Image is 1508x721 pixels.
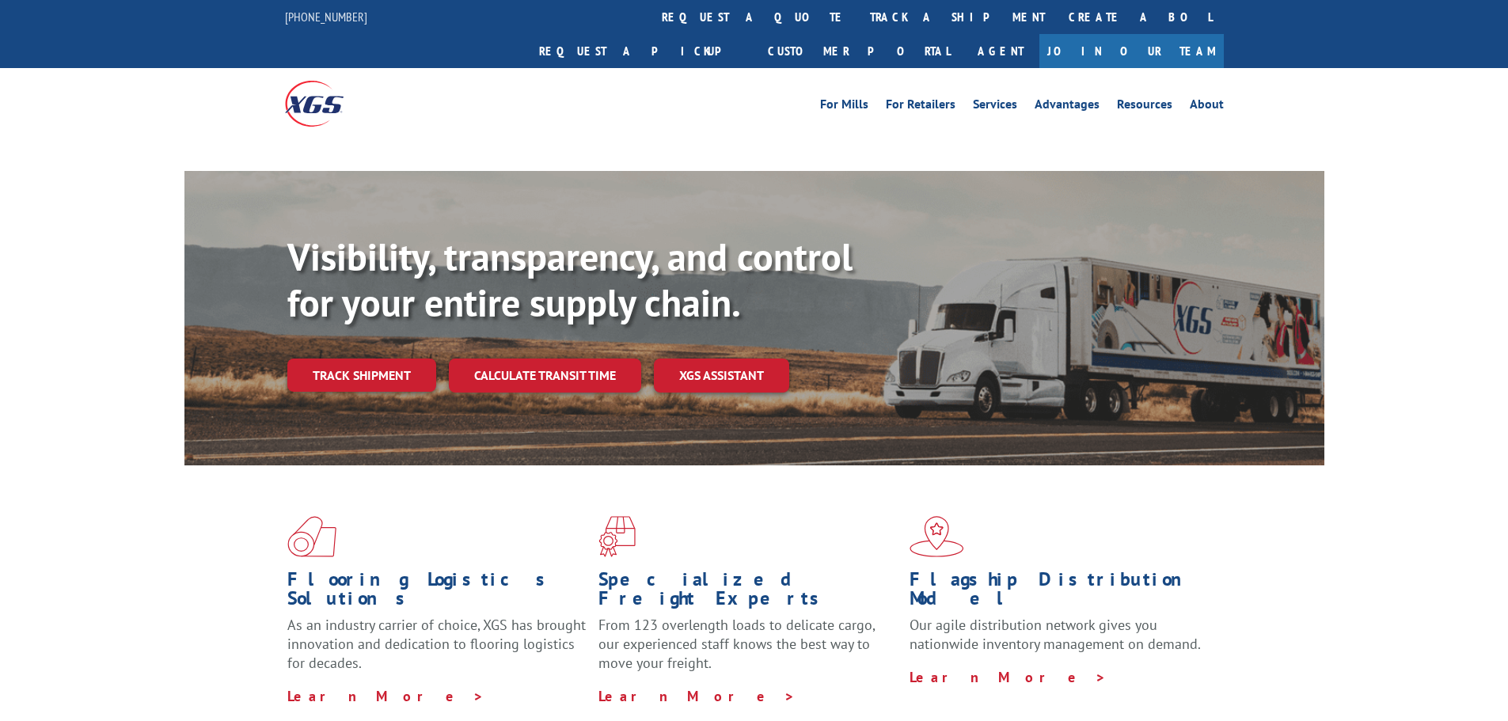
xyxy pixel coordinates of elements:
[820,98,868,116] a: For Mills
[598,516,636,557] img: xgs-icon-focused-on-flooring-red
[1190,98,1224,116] a: About
[910,616,1201,653] span: Our agile distribution network gives you nationwide inventory management on demand.
[910,668,1107,686] a: Learn More >
[287,687,484,705] a: Learn More >
[287,516,336,557] img: xgs-icon-total-supply-chain-intelligence-red
[287,616,586,672] span: As an industry carrier of choice, XGS has brought innovation and dedication to flooring logistics...
[962,34,1039,68] a: Agent
[1117,98,1172,116] a: Resources
[598,687,796,705] a: Learn More >
[910,516,964,557] img: xgs-icon-flagship-distribution-model-red
[287,232,853,327] b: Visibility, transparency, and control for your entire supply chain.
[1039,34,1224,68] a: Join Our Team
[654,359,789,393] a: XGS ASSISTANT
[756,34,962,68] a: Customer Portal
[287,359,436,392] a: Track shipment
[1035,98,1100,116] a: Advantages
[973,98,1017,116] a: Services
[598,570,898,616] h1: Specialized Freight Experts
[886,98,955,116] a: For Retailers
[598,616,898,686] p: From 123 overlength loads to delicate cargo, our experienced staff knows the best way to move you...
[287,570,587,616] h1: Flooring Logistics Solutions
[285,9,367,25] a: [PHONE_NUMBER]
[910,570,1209,616] h1: Flagship Distribution Model
[449,359,641,393] a: Calculate transit time
[527,34,756,68] a: Request a pickup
